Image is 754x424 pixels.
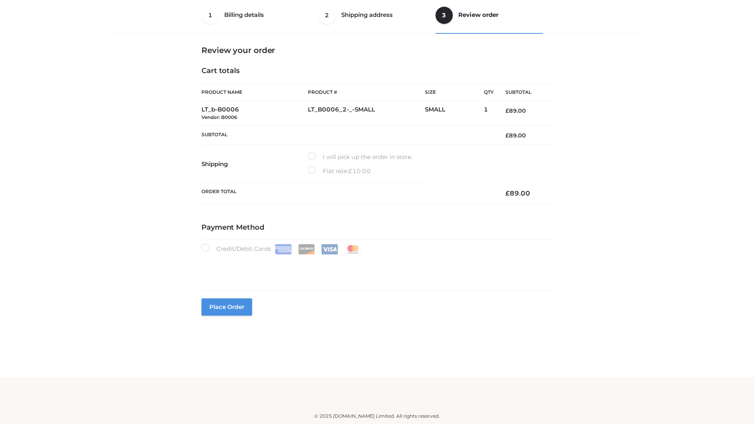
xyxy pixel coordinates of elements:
[505,189,510,197] span: £
[201,114,237,120] small: Vendor: B0006
[201,83,308,101] th: Product Name
[425,84,480,101] th: Size
[201,223,553,232] h4: Payment Method
[117,412,637,420] div: © 2025 [DOMAIN_NAME] Limited. All rights reserved.
[298,244,315,254] img: Discover
[308,101,425,126] td: LT_B0006_2-_-SMALL
[321,244,338,254] img: Visa
[505,132,509,139] span: £
[494,84,553,101] th: Subtotal
[505,107,509,114] span: £
[201,101,308,126] td: LT_b-B0006
[201,67,553,75] h4: Cart totals
[308,166,371,176] label: Flat rate:
[308,152,412,162] label: I will pick up the order in store.
[201,244,362,254] label: Credit/Debit Cards
[484,101,494,126] td: 1
[275,244,292,254] img: Amex
[201,46,553,55] h3: Review your order
[348,167,352,175] span: £
[308,83,425,101] th: Product #
[348,167,371,175] bdi: 10.00
[425,101,484,126] td: SMALL
[505,107,526,114] bdi: 89.00
[201,183,494,204] th: Order Total
[200,253,551,281] iframe: Secure payment input frame
[201,145,308,183] th: Shipping
[201,298,252,316] button: Place order
[484,83,494,101] th: Qty
[505,189,530,197] bdi: 89.00
[505,132,526,139] bdi: 89.00
[344,244,361,254] img: Mastercard
[201,126,494,145] th: Subtotal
